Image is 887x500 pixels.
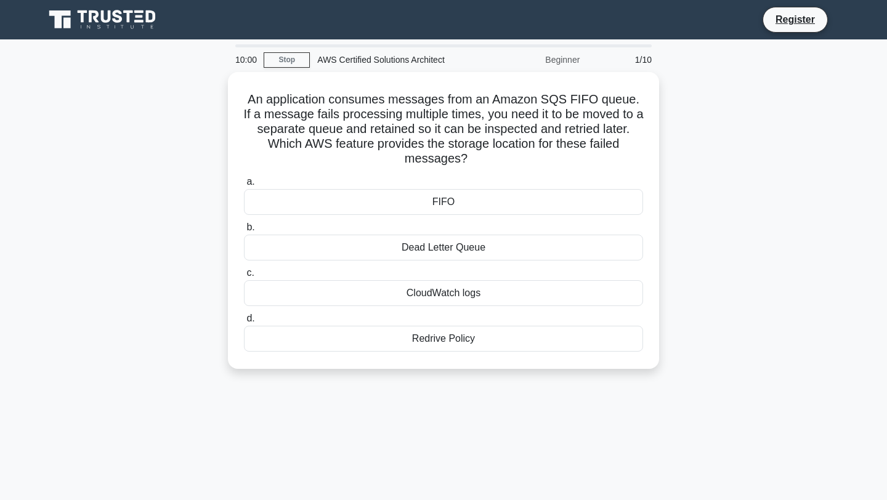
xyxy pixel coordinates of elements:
span: b. [246,222,254,232]
div: FIFO [244,189,643,215]
span: d. [246,313,254,323]
div: Redrive Policy [244,326,643,352]
span: c. [246,267,254,278]
div: AWS Certified Solutions Architect [310,47,479,72]
div: 1/10 [587,47,659,72]
div: Dead Letter Queue [244,235,643,260]
div: Beginner [479,47,587,72]
a: Stop [264,52,310,68]
a: Register [768,12,822,27]
h5: An application consumes messages from an Amazon SQS FIFO queue. If a message fails processing mul... [243,92,644,167]
span: a. [246,176,254,187]
div: CloudWatch logs [244,280,643,306]
div: 10:00 [228,47,264,72]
